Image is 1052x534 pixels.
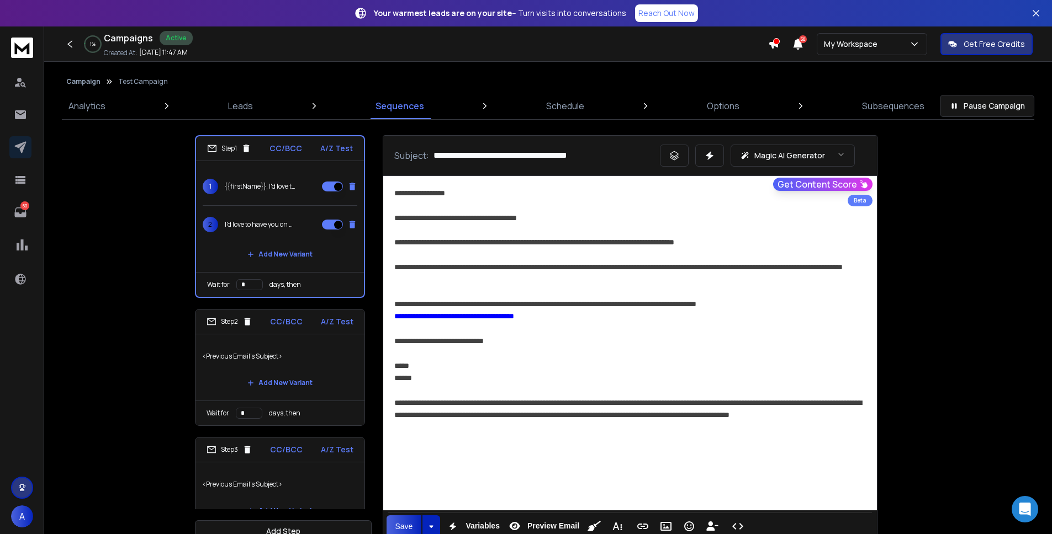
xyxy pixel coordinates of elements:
[394,149,429,162] p: Subject:
[269,409,300,418] p: days, then
[525,521,581,531] span: Preview Email
[799,35,807,43] span: 50
[321,316,353,327] p: A/Z Test
[139,48,188,57] p: [DATE] 11:47 AM
[269,143,302,154] p: CC/BCC
[855,93,931,119] a: Subsequences
[203,217,218,232] span: 2
[195,135,365,298] li: Step1CC/BCCA/Z Test1{{firstName}}, I'd love to interview you2I'd love to have you on my podcast, ...
[104,31,153,45] h1: Campaigns
[104,49,137,57] p: Created At:
[707,99,739,113] p: Options
[635,4,698,22] a: Reach Out Now
[195,309,365,426] li: Step2CC/BCCA/Z Test<Previous Email's Subject>Add New VariantWait fordays, then
[68,99,105,113] p: Analytics
[207,280,230,289] p: Wait for
[374,8,626,19] p: – Turn visits into conversations
[225,182,295,191] p: {{firstName}}, I'd love to interview you
[700,93,746,119] a: Options
[228,99,253,113] p: Leads
[321,444,353,455] p: A/Z Test
[118,77,168,86] p: Test Campaign
[376,99,424,113] p: Sequences
[90,41,96,47] p: 1 %
[848,195,873,206] div: Beta
[239,500,321,522] button: Add New Variant
[754,150,825,161] p: Magic AI Generator
[11,505,33,527] button: A
[320,143,353,154] p: A/Z Test
[160,31,193,45] div: Active
[195,437,365,529] li: Step3CC/BCCA/Z Test<Previous Email's Subject>Add New Variant
[731,145,855,167] button: Magic AI Generator
[221,93,260,119] a: Leads
[638,8,695,19] p: Reach Out Now
[824,39,882,50] p: My Workspace
[225,220,295,229] p: I'd love to have you on my podcast, {{firstName}}
[202,341,358,372] p: <Previous Email's Subject>
[9,201,31,223] a: 60
[207,143,251,153] div: Step 1
[964,39,1025,50] p: Get Free Credits
[207,317,252,327] div: Step 2
[66,77,101,86] button: Campaign
[463,521,502,531] span: Variables
[862,99,924,113] p: Subsequences
[270,316,303,327] p: CC/BCC
[239,243,321,265] button: Add New Variant
[369,93,431,119] a: Sequences
[239,372,321,394] button: Add New Variant
[270,444,303,455] p: CC/BCC
[207,445,252,455] div: Step 3
[940,33,1033,55] button: Get Free Credits
[940,95,1034,117] button: Pause Campaign
[546,99,584,113] p: Schedule
[11,38,33,58] img: logo
[203,179,218,194] span: 1
[20,201,29,210] p: 60
[269,280,301,289] p: days, then
[207,409,229,418] p: Wait for
[773,178,873,191] button: Get Content Score
[374,8,512,18] strong: Your warmest leads are on your site
[540,93,591,119] a: Schedule
[1012,496,1038,522] div: Open Intercom Messenger
[202,469,358,500] p: <Previous Email's Subject>
[62,93,112,119] a: Analytics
